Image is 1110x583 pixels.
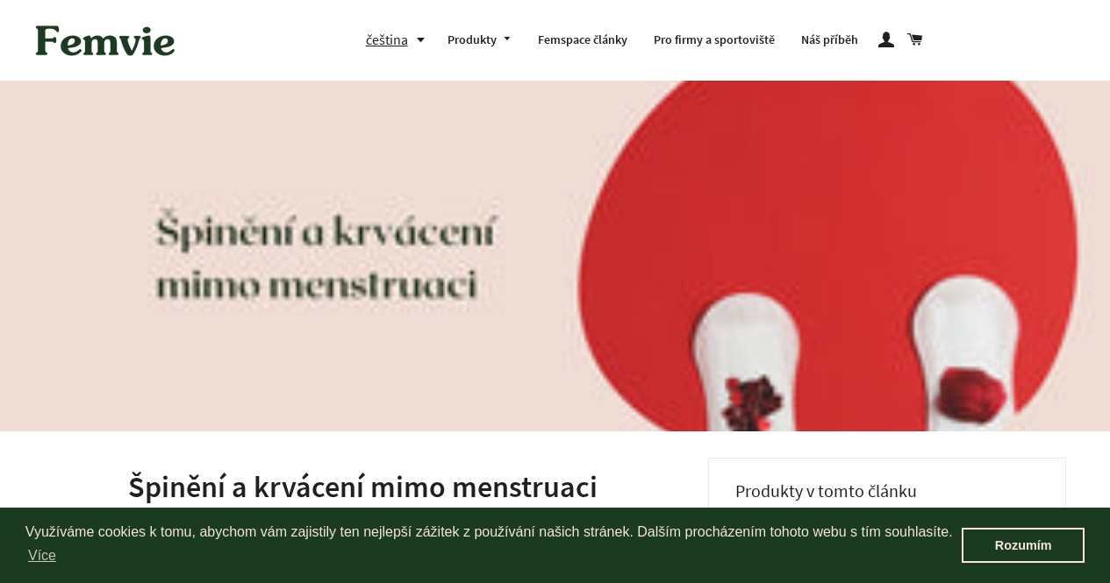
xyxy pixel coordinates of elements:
button: čeština [366,28,434,52]
a: Produkty [434,18,526,63]
a: learn more about cookies [25,543,59,569]
span: Využíváme cookies k tomu, abychom vám zajistily ten nejlepší zážitek z používání našich stránek. ... [25,522,962,569]
a: Femspace články [525,18,641,63]
img: Femvie [26,13,184,68]
a: Pro firmy a sportoviště [641,18,788,63]
a: dismiss cookie message [962,528,1085,563]
a: Náš příběh [788,18,871,63]
h3: Produkty v tomto článku [735,480,1039,512]
h1: Špinění a krvácení mimo menstruaci [44,466,682,508]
